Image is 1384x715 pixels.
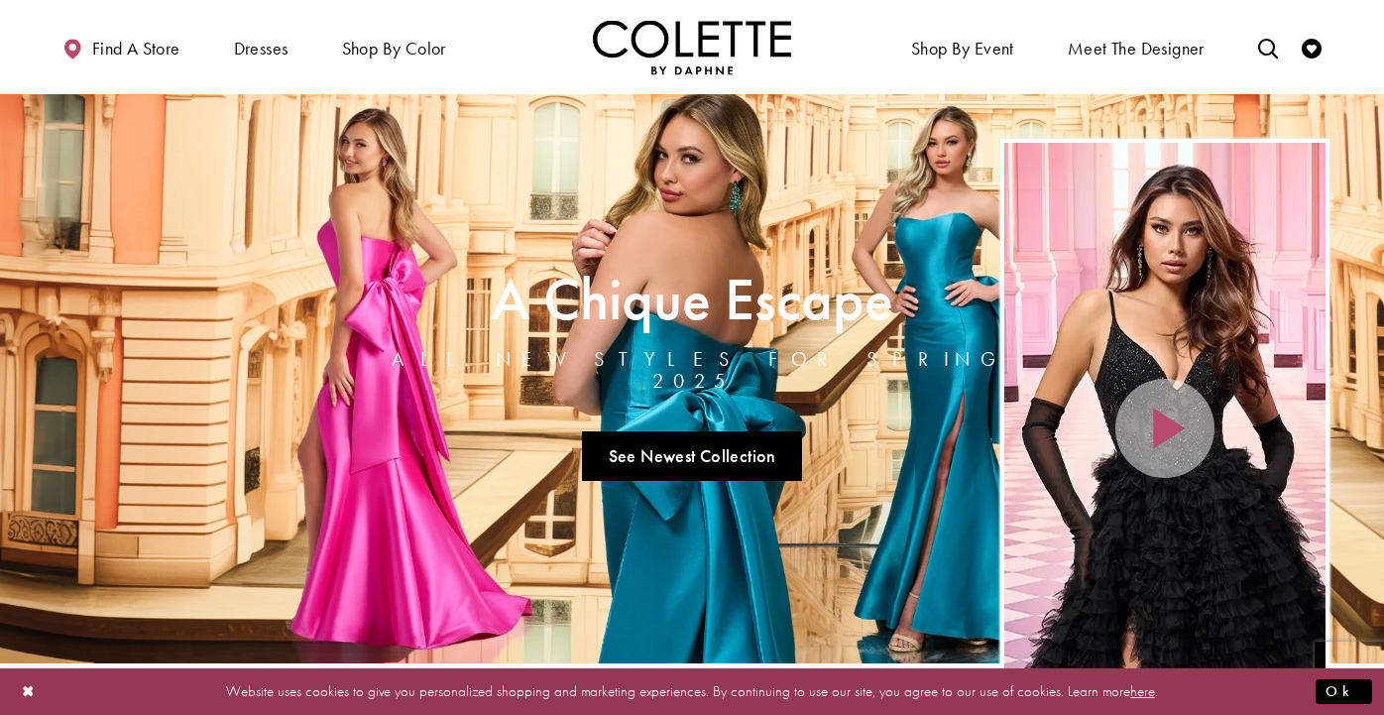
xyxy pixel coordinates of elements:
[12,674,46,709] button: Close Dialog
[234,39,288,59] span: Dresses
[1316,679,1372,704] button: Submit Dialog
[593,20,791,74] img: Colette by Daphne
[58,20,184,74] a: Find a store
[1063,20,1210,74] a: Meet the designer
[911,39,1014,59] span: Shop By Event
[92,39,180,59] span: Find a store
[384,423,1000,489] ul: Slider Links
[1297,20,1326,74] a: Check Wishlist
[1130,681,1155,701] a: here
[582,431,802,481] a: See Newest Collection A Chique Escape All New Styles For Spring 2025
[1068,39,1205,59] span: Meet the designer
[342,39,446,59] span: Shop by color
[143,678,1241,705] p: Website uses cookies to give you personalized shopping and marketing experiences. By continuing t...
[906,20,1019,74] span: Shop By Event
[593,20,791,74] a: Visit Home Page
[1253,20,1283,74] a: Toggle search
[337,20,451,74] span: Shop by color
[229,20,293,74] span: Dresses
